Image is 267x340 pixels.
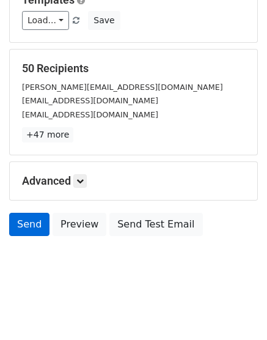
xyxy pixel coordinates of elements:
[22,110,158,119] small: [EMAIL_ADDRESS][DOMAIN_NAME]
[109,213,202,236] a: Send Test Email
[88,11,120,30] button: Save
[53,213,106,236] a: Preview
[22,11,69,30] a: Load...
[22,127,73,142] a: +47 more
[22,174,245,188] h5: Advanced
[9,213,49,236] a: Send
[22,83,223,92] small: [PERSON_NAME][EMAIL_ADDRESS][DOMAIN_NAME]
[22,96,158,105] small: [EMAIL_ADDRESS][DOMAIN_NAME]
[206,281,267,340] iframe: Chat Widget
[22,62,245,75] h5: 50 Recipients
